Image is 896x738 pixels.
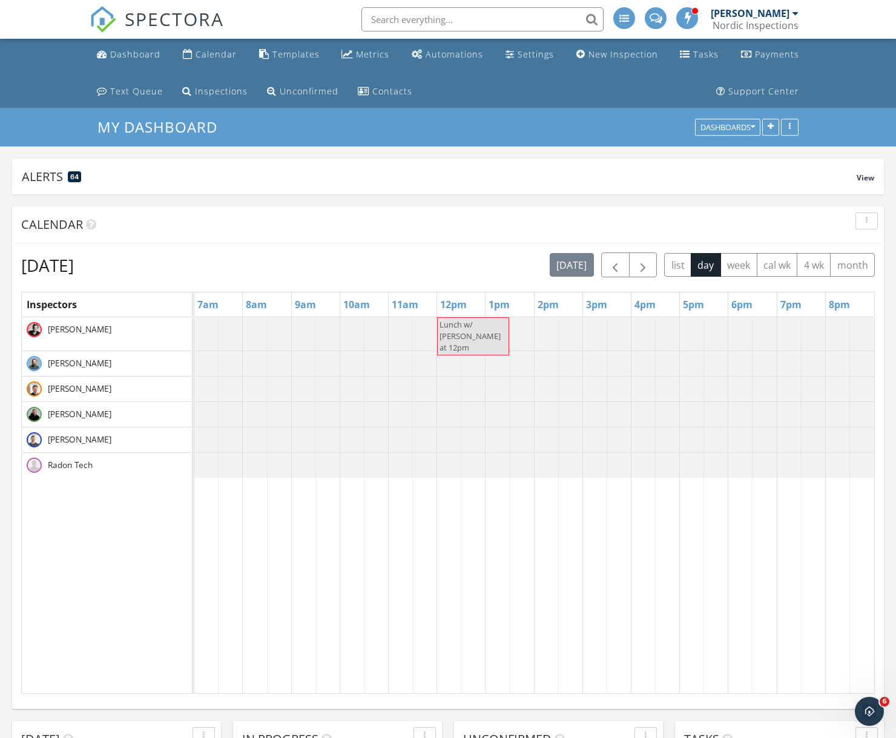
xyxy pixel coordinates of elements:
img: The Best Home Inspection Software - Spectora [90,6,116,33]
a: Tasks [675,44,723,66]
button: [DATE] [550,253,594,277]
div: Metrics [356,48,389,60]
div: Support Center [728,85,799,97]
span: 6 [880,697,889,707]
span: View [857,173,874,183]
button: list [664,253,691,277]
div: Nordic Inspections [713,19,799,31]
a: My Dashboard [97,117,228,137]
a: SPECTORA [90,16,224,42]
a: Unconfirmed [262,81,343,103]
a: 5pm [680,295,707,314]
img: nordichomeinsp0002rt.jpg [27,322,42,337]
div: Unconfirmed [280,85,338,97]
a: Text Queue [92,81,168,103]
div: Tasks [693,48,719,60]
img: thumbnail_nordic_29a1592.jpg [27,432,42,447]
a: 8pm [826,295,853,314]
img: default-user-f0147aede5fd5fa78ca7ade42f37bd4542148d508eef1c3d3ea960f66861d68b.jpg [27,458,42,473]
div: Text Queue [110,85,163,97]
span: [PERSON_NAME] [45,357,114,369]
a: 10am [340,295,373,314]
h2: [DATE] [21,253,74,277]
a: Templates [254,44,324,66]
div: Payments [755,48,799,60]
a: Calendar [178,44,242,66]
div: [PERSON_NAME] [711,7,789,19]
span: Lunch w/ [PERSON_NAME] at 12pm [440,319,501,353]
a: Contacts [353,81,417,103]
span: SPECTORA [125,6,224,31]
div: Templates [272,48,320,60]
a: 1pm [486,295,513,314]
a: 7pm [777,295,805,314]
a: 8am [243,295,270,314]
a: 6pm [728,295,756,314]
button: month [830,253,875,277]
span: Radon Tech [45,459,95,471]
span: [PERSON_NAME] [45,323,114,335]
input: Search everything... [361,7,604,31]
button: Dashboards [695,119,760,136]
span: [PERSON_NAME] [45,433,114,446]
button: day [691,253,721,277]
span: [PERSON_NAME] [45,408,114,420]
a: 4pm [631,295,659,314]
div: Calendar [196,48,237,60]
div: Dashboards [700,124,755,132]
a: 12pm [437,295,470,314]
a: Support Center [711,81,804,103]
button: week [720,253,757,277]
div: Inspections [195,85,248,97]
div: Settings [518,48,554,60]
a: Settings [501,44,559,66]
a: Dashboard [92,44,165,66]
button: Next day [629,252,657,277]
button: cal wk [757,253,798,277]
a: 2pm [535,295,562,314]
span: 64 [70,173,79,181]
div: New Inspection [588,48,658,60]
img: ben_zerr_2021.jpg2.jpg [27,407,42,422]
span: Calendar [21,216,83,232]
a: 11am [389,295,421,314]
a: Automations (Advanced) [407,44,488,66]
div: Alerts [22,168,857,185]
a: 7am [194,295,222,314]
a: Inspections [177,81,252,103]
div: Dashboard [110,48,160,60]
a: 3pm [583,295,610,314]
span: [PERSON_NAME] [45,383,114,395]
img: benappel2.png [27,356,42,371]
img: thumbnail_nordic__29a1584.jpg [27,381,42,397]
span: Inspectors [27,298,77,311]
a: Payments [736,44,804,66]
a: Metrics [337,44,394,66]
a: New Inspection [572,44,663,66]
button: 4 wk [797,253,831,277]
div: Automations [426,48,483,60]
div: Contacts [372,85,412,97]
button: Previous day [601,252,630,277]
iframe: Intercom live chat [855,697,884,726]
a: 9am [292,295,319,314]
